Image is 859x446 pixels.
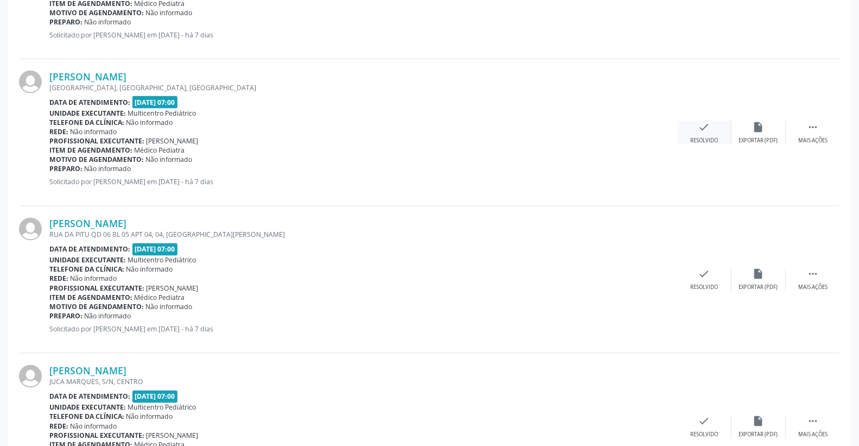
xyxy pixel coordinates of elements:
[135,293,185,303] span: Médico Pediatra
[49,118,124,127] b: Telefone da clínica:
[49,17,82,27] b: Preparo:
[19,71,42,93] img: img
[49,218,126,230] a: [PERSON_NAME]
[135,146,185,155] span: Médico Pediatra
[49,303,144,312] b: Motivo de agendamento:
[698,416,710,428] i: check
[126,118,173,127] span: Não informado
[690,284,718,292] div: Resolvido
[49,165,82,174] b: Preparo:
[71,422,117,431] span: Não informado
[85,312,131,321] span: Não informado
[753,121,765,133] i: insert_drive_file
[798,431,828,439] div: Mais ações
[739,431,778,439] div: Exportar (PDF)
[49,403,126,412] b: Unidade executante:
[798,137,828,145] div: Mais ações
[147,137,199,146] span: [PERSON_NAME]
[49,178,677,187] p: Solicitado por [PERSON_NAME] em [DATE] - há 7 dias
[739,284,778,292] div: Exportar (PDF)
[49,71,126,83] a: [PERSON_NAME]
[807,268,819,280] i: 
[126,412,173,422] span: Não informado
[49,312,82,321] b: Preparo:
[49,8,144,17] b: Motivo de agendamento:
[49,422,68,431] b: Rede:
[49,127,68,136] b: Rede:
[19,218,42,241] img: img
[739,137,778,145] div: Exportar (PDF)
[128,403,196,412] span: Multicentro Pediátrico
[49,109,126,118] b: Unidade executante:
[49,365,126,377] a: [PERSON_NAME]
[49,83,677,92] div: [GEOGRAPHIC_DATA], [GEOGRAPHIC_DATA], [GEOGRAPHIC_DATA]
[49,274,68,284] b: Rede:
[690,431,718,439] div: Resolvido
[19,365,42,388] img: img
[49,137,144,146] b: Profissional executante:
[132,96,178,109] span: [DATE] 07:00
[49,392,130,401] b: Data de atendimento:
[49,325,677,334] p: Solicitado por [PERSON_NAME] em [DATE] - há 7 dias
[49,378,677,387] div: JUCA MARQUES, S/N, CENTRO
[698,121,710,133] i: check
[49,230,677,240] div: RUA DA PITU QD 06 BL 05 APT 04, 04, [GEOGRAPHIC_DATA][PERSON_NAME]
[49,284,144,293] b: Profissional executante:
[132,391,178,403] span: [DATE] 07:00
[126,265,173,274] span: Não informado
[753,416,765,428] i: insert_drive_file
[71,127,117,136] span: Não informado
[49,293,132,303] b: Item de agendamento:
[146,8,193,17] span: Não informado
[85,165,131,174] span: Não informado
[698,268,710,280] i: check
[49,256,126,265] b: Unidade executante:
[49,30,677,40] p: Solicitado por [PERSON_NAME] em [DATE] - há 7 dias
[49,155,144,165] b: Motivo de agendamento:
[132,243,178,256] span: [DATE] 07:00
[49,265,124,274] b: Telefone da clínica:
[49,412,124,422] b: Telefone da clínica:
[85,17,131,27] span: Não informado
[807,416,819,428] i: 
[49,146,132,155] b: Item de agendamento:
[128,109,196,118] span: Multicentro Pediátrico
[753,268,765,280] i: insert_drive_file
[71,274,117,284] span: Não informado
[49,431,144,441] b: Profissional executante:
[690,137,718,145] div: Resolvido
[49,245,130,254] b: Data de atendimento:
[807,121,819,133] i: 
[146,303,193,312] span: Não informado
[798,284,828,292] div: Mais ações
[49,98,130,107] b: Data de atendimento:
[146,155,193,165] span: Não informado
[147,431,199,441] span: [PERSON_NAME]
[147,284,199,293] span: [PERSON_NAME]
[128,256,196,265] span: Multicentro Pediátrico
